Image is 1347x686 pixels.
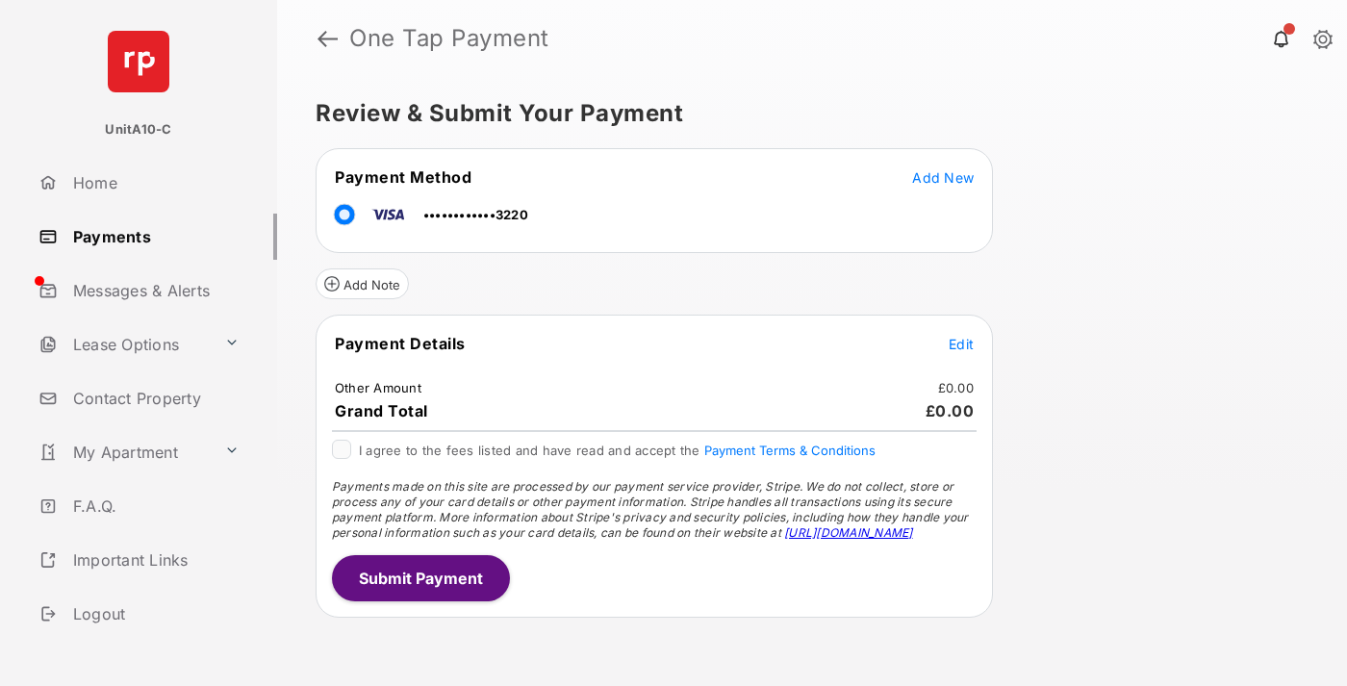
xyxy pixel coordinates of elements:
[31,267,277,314] a: Messages & Alerts
[912,167,974,187] button: Add New
[784,525,912,540] a: [URL][DOMAIN_NAME]
[335,167,471,187] span: Payment Method
[108,31,169,92] img: svg+xml;base64,PHN2ZyB4bWxucz0iaHR0cDovL3d3dy53My5vcmcvMjAwMC9zdmciIHdpZHRoPSI2NCIgaGVpZ2h0PSI2NC...
[31,375,277,421] a: Contact Property
[332,555,510,601] button: Submit Payment
[31,429,216,475] a: My Apartment
[334,379,422,396] td: Other Amount
[926,401,975,420] span: £0.00
[316,268,409,299] button: Add Note
[949,334,974,353] button: Edit
[31,483,277,529] a: F.A.Q.
[937,379,975,396] td: £0.00
[704,443,876,458] button: I agree to the fees listed and have read and accept the
[31,591,277,637] a: Logout
[31,160,277,206] a: Home
[335,334,466,353] span: Payment Details
[335,401,428,420] span: Grand Total
[949,336,974,352] span: Edit
[359,443,876,458] span: I agree to the fees listed and have read and accept the
[31,537,247,583] a: Important Links
[31,321,216,368] a: Lease Options
[423,207,528,222] span: ••••••••••••3220
[349,27,549,50] strong: One Tap Payment
[912,169,974,186] span: Add New
[105,120,171,140] p: UnitA10-C
[316,102,1293,125] h5: Review & Submit Your Payment
[31,214,277,260] a: Payments
[332,479,969,540] span: Payments made on this site are processed by our payment service provider, Stripe. We do not colle...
